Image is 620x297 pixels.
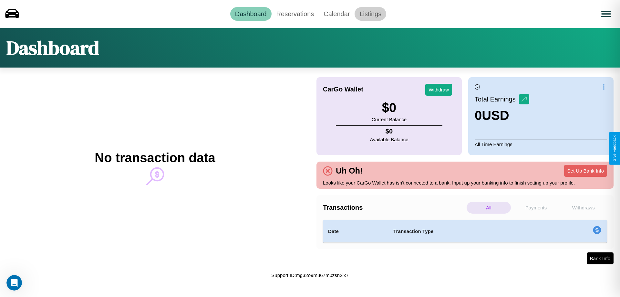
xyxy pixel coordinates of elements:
h1: Dashboard [6,35,99,61]
p: Total Earnings [475,93,519,105]
p: Available Balance [370,135,408,144]
h4: Date [328,228,383,235]
h3: 0 USD [475,108,529,123]
a: Dashboard [230,7,272,21]
p: All [467,202,511,214]
h4: Transaction Type [393,228,540,235]
h2: No transaction data [95,151,215,165]
p: Payments [514,202,558,214]
p: Withdraws [561,202,605,214]
h3: $ 0 [372,101,407,115]
button: Open menu [597,5,615,23]
h4: Transactions [323,204,465,211]
table: simple table [323,220,607,243]
div: Give Feedback [612,135,617,162]
a: Listings [355,7,386,21]
h4: Uh Oh! [333,166,366,175]
h4: $ 0 [370,128,408,135]
a: Calendar [319,7,355,21]
button: Set Up Bank Info [564,165,607,177]
h4: CarGo Wallet [323,86,363,93]
p: Current Balance [372,115,407,124]
iframe: Intercom live chat [6,275,22,291]
p: Looks like your CarGo Wallet has isn't connected to a bank. Input up your banking info to finish ... [323,178,607,187]
button: Withdraw [425,84,452,96]
p: All Time Earnings [475,140,607,149]
p: Support ID: mg32o9mu67m0zsn2lx7 [271,271,348,280]
a: Reservations [272,7,319,21]
button: Bank Info [587,252,614,264]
